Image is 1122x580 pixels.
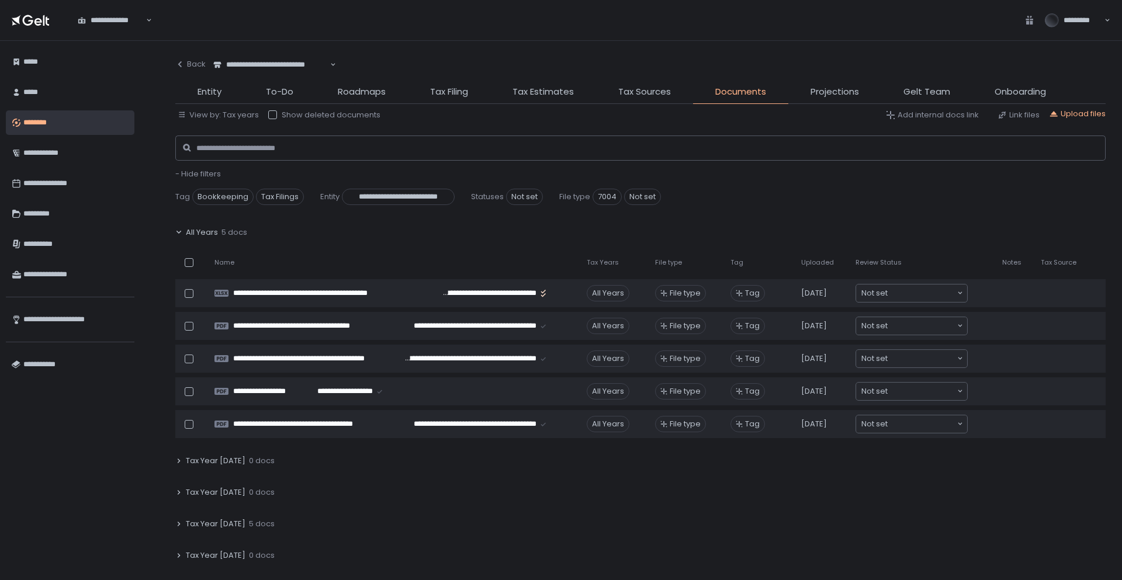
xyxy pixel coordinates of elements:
[670,386,701,397] span: File type
[861,418,888,430] span: Not set
[144,15,145,26] input: Search for option
[587,285,629,301] div: All Years
[175,169,221,179] button: - Hide filters
[587,383,629,400] div: All Years
[221,227,247,238] span: 5 docs
[670,419,701,429] span: File type
[175,53,206,76] button: Back
[888,353,956,364] input: Search for option
[175,168,221,179] span: - Hide filters
[670,353,701,364] span: File type
[745,419,760,429] span: Tag
[811,85,859,99] span: Projections
[266,85,293,99] span: To-Do
[1041,258,1076,267] span: Tax Source
[861,287,888,299] span: Not set
[861,353,888,364] span: Not set
[715,85,766,99] span: Documents
[903,85,950,99] span: Gelt Team
[559,192,590,202] span: File type
[506,189,543,205] span: Not set
[998,110,1040,120] button: Link files
[745,321,760,331] span: Tag
[70,8,152,33] div: Search for option
[888,287,956,299] input: Search for option
[186,227,218,238] span: All Years
[338,85,386,99] span: Roadmaps
[888,320,956,332] input: Search for option
[801,258,834,267] span: Uploaded
[249,519,275,529] span: 5 docs
[186,519,245,529] span: Tax Year [DATE]
[886,110,979,120] button: Add internal docs link
[730,258,743,267] span: Tag
[249,487,275,498] span: 0 docs
[856,284,967,302] div: Search for option
[624,189,661,205] span: Not set
[856,415,967,433] div: Search for option
[430,85,468,99] span: Tax Filing
[861,385,888,397] span: Not set
[888,385,956,397] input: Search for option
[192,189,254,205] span: Bookkeeping
[214,258,234,267] span: Name
[186,456,245,466] span: Tax Year [DATE]
[587,416,629,432] div: All Years
[320,192,340,202] span: Entity
[801,321,827,331] span: [DATE]
[328,59,329,71] input: Search for option
[249,456,275,466] span: 0 docs
[249,550,275,561] span: 0 docs
[670,288,701,298] span: File type
[861,320,888,332] span: Not set
[856,317,967,335] div: Search for option
[801,386,827,397] span: [DATE]
[856,258,902,267] span: Review Status
[471,192,504,202] span: Statuses
[745,288,760,298] span: Tag
[856,383,967,400] div: Search for option
[655,258,682,267] span: File type
[175,192,190,202] span: Tag
[1049,109,1106,119] button: Upload files
[670,321,701,331] span: File type
[856,350,967,367] div: Search for option
[587,258,619,267] span: Tax Years
[256,189,304,205] span: Tax Filings
[512,85,574,99] span: Tax Estimates
[801,288,827,298] span: [DATE]
[198,85,221,99] span: Entity
[801,353,827,364] span: [DATE]
[593,189,622,205] span: 7004
[745,386,760,397] span: Tag
[1002,258,1021,267] span: Notes
[186,487,245,498] span: Tax Year [DATE]
[206,53,336,77] div: Search for option
[175,59,206,70] div: Back
[801,419,827,429] span: [DATE]
[618,85,671,99] span: Tax Sources
[587,318,629,334] div: All Years
[178,110,259,120] button: View by: Tax years
[888,418,956,430] input: Search for option
[186,550,245,561] span: Tax Year [DATE]
[587,350,629,367] div: All Years
[745,353,760,364] span: Tag
[995,85,1046,99] span: Onboarding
